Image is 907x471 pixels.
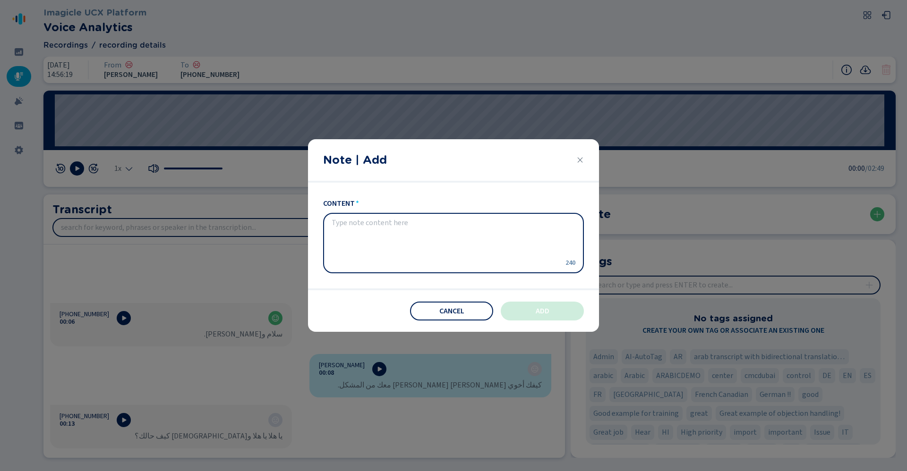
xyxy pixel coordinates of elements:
span: content [323,198,355,209]
span: 240 [564,258,575,268]
button: Cancel [410,302,493,320]
button: Close [576,156,584,164]
span: Cancel [439,307,464,315]
svg: close [576,156,584,164]
h2: Note | Add [323,151,387,168]
span: Add [536,307,549,315]
button: Add [501,302,584,320]
textarea: content [332,219,560,268]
